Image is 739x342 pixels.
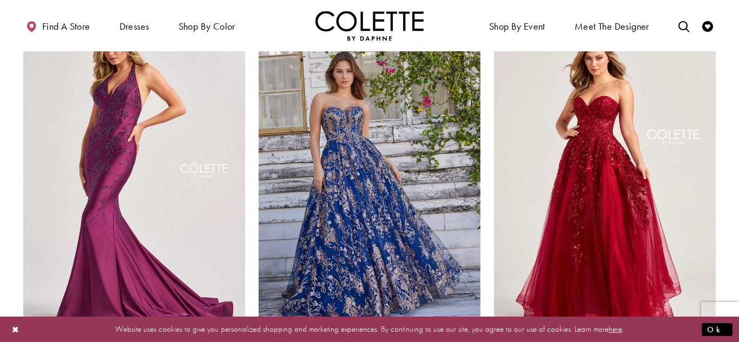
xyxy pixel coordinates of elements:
img: Colette by Daphne [315,11,424,41]
span: Find a store [42,21,90,32]
a: Meet the designer [572,11,652,41]
a: Visit Home Page [315,11,424,41]
span: Shop By Event [489,21,545,32]
span: Dresses [117,11,152,41]
button: Submit Dialog [702,323,733,336]
a: Visit Colette by Daphne Style No. CL5136 Page [494,11,716,333]
a: here [609,324,622,334]
span: Shop by color [176,11,238,41]
button: Close Dialog [6,320,25,339]
span: Dresses [120,21,149,32]
a: Find a store [23,11,93,41]
span: Shop by color [179,21,235,32]
p: Website uses cookies to give you personalized shopping and marketing experiences. By continuing t... [78,322,661,337]
a: Check Wishlist [700,11,716,41]
a: Visit Colette by Daphne Style No. CL8455 Page [23,11,245,333]
span: Meet the designer [575,21,649,32]
a: Visit Colette by Daphne Style No. CL5101 Page [259,11,480,333]
span: Shop By Event [486,11,548,41]
a: Toggle search [676,11,692,41]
